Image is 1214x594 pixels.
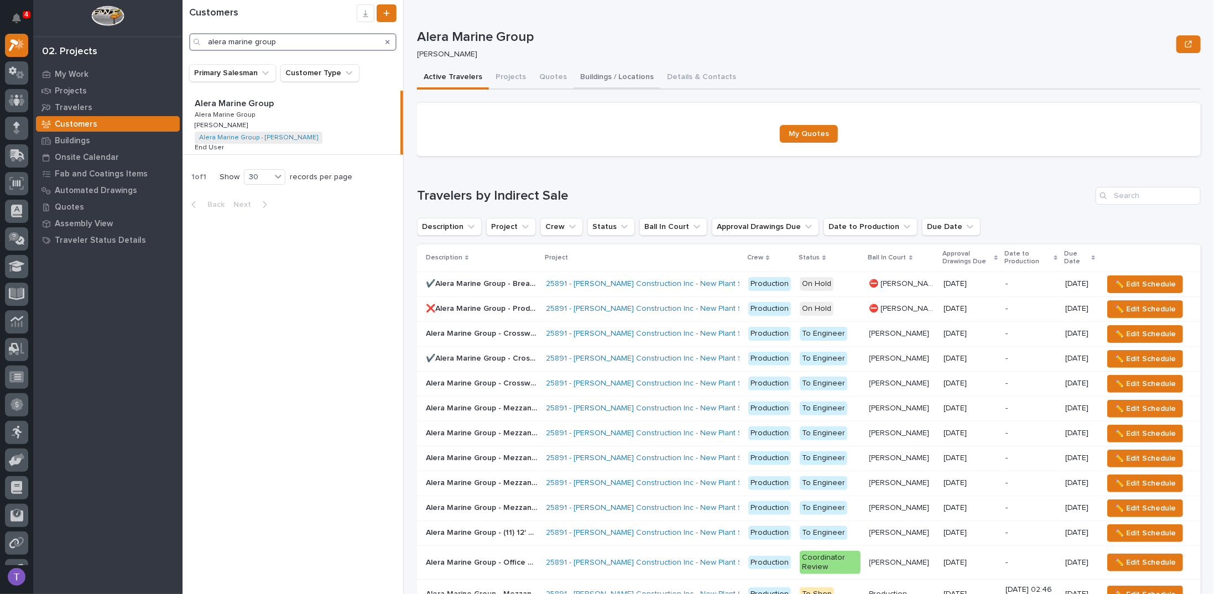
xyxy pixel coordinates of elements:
[1065,528,1094,538] p: [DATE]
[1107,325,1183,343] button: ✏️ Edit Schedule
[417,496,1201,520] tr: Alera Marine Group - Mezzanine #5Alera Marine Group - Mezzanine #5 25891 - [PERSON_NAME] Construc...
[747,252,763,264] p: Crew
[1107,554,1183,571] button: ✏️ Edit Schedule
[748,327,791,341] div: Production
[55,219,113,229] p: Assembly View
[55,70,88,80] p: My Work
[1005,478,1056,488] p: -
[55,119,97,129] p: Customers
[944,429,997,438] p: [DATE]
[869,327,932,338] p: Weston Hochstetler
[55,103,92,113] p: Travelers
[1114,327,1176,341] span: ✏️ Edit Schedule
[183,91,403,155] a: Alera Marine GroupAlera Marine Group Alera Marine GroupAlera Marine Group [PERSON_NAME][PERSON_NA...
[1065,429,1094,438] p: [DATE]
[944,329,997,338] p: [DATE]
[55,202,84,212] p: Quotes
[195,96,276,109] p: Alera Marine Group
[799,252,820,264] p: Status
[1114,427,1176,440] span: ✏️ Edit Schedule
[426,352,539,363] p: ✔️Alera Marine Group - Crosswalk Stairs
[1114,402,1176,415] span: ✏️ Edit Schedule
[1114,352,1176,366] span: ✏️ Edit Schedule
[1005,354,1056,363] p: -
[417,272,1201,296] tr: ✔️Alera Marine Group - Breakroom Switchback Stair✔️Alera Marine Group - Breakroom Switchback Stai...
[800,551,860,574] div: Coordinator Review
[201,200,225,210] span: Back
[1107,400,1183,418] button: ✏️ Edit Schedule
[1005,304,1056,314] p: -
[748,451,791,465] div: Production
[824,218,918,236] button: Date to Production
[55,236,146,246] p: Traveler Status Details
[220,173,239,182] p: Show
[33,66,183,82] a: My Work
[869,302,937,314] p: ⛔ [PERSON_NAME]
[748,526,791,540] div: Production
[33,132,183,149] a: Buildings
[533,66,574,90] button: Quotes
[869,352,932,363] p: Weston Hochstetler
[426,402,539,413] p: Alera Marine Group - Mezzanine #1 Guardrail
[546,354,831,363] a: 25891 - [PERSON_NAME] Construction Inc - New Plant Setup - Mezzanine Project
[1005,558,1056,567] p: -
[1065,454,1094,463] p: [DATE]
[280,64,359,82] button: Customer Type
[944,454,997,463] p: [DATE]
[748,556,791,570] div: Production
[426,476,539,488] p: Alera Marine Group - Mezzanine #4 Guardrail
[800,476,847,490] div: To Engineer
[244,171,271,183] div: 30
[748,501,791,515] div: Production
[42,46,97,58] div: 02. Projects
[1096,187,1201,205] input: Search
[1005,379,1056,388] p: -
[33,232,183,248] a: Traveler Status Details
[1004,248,1051,268] p: Date to Production
[1114,303,1176,316] span: ✏️ Edit Schedule
[33,149,183,165] a: Onsite Calendar
[800,377,847,390] div: To Engineer
[800,451,847,465] div: To Engineer
[800,277,833,291] div: On Hold
[189,33,397,51] input: Search
[33,165,183,182] a: Fab and Coatings Items
[944,478,997,488] p: [DATE]
[417,50,1168,59] p: [PERSON_NAME]
[944,354,997,363] p: [DATE]
[800,402,847,415] div: To Engineer
[942,248,992,268] p: Approval Drawings Due
[417,471,1201,496] tr: Alera Marine Group - Mezzanine #4 GuardrailAlera Marine Group - Mezzanine #4 Guardrail 25891 - [P...
[1107,275,1183,293] button: ✏️ Edit Schedule
[869,451,932,463] p: Weston Hochstetler
[800,302,833,316] div: On Hold
[417,188,1091,204] h1: Travelers by Indirect Sale
[944,558,997,567] p: [DATE]
[33,199,183,215] a: Quotes
[748,277,791,291] div: Production
[55,169,148,179] p: Fab and Coatings Items
[1065,558,1094,567] p: [DATE]
[229,200,276,210] button: Next
[1065,503,1094,513] p: [DATE]
[14,13,28,31] div: Notifications4
[1114,377,1176,390] span: ✏️ Edit Schedule
[1114,452,1176,465] span: ✏️ Edit Schedule
[426,377,539,388] p: Alera Marine Group - Crosswalks - Production
[417,421,1201,446] tr: Alera Marine Group - Mezzanine #2 GuardrailAlera Marine Group - Mezzanine #2 Guardrail 25891 - [P...
[417,446,1201,471] tr: Alera Marine Group - Mezzanine #3 GuardrailAlera Marine Group - Mezzanine #3 Guardrail 25891 - [P...
[290,173,352,182] p: records per page
[546,329,831,338] a: 25891 - [PERSON_NAME] Construction Inc - New Plant Setup - Mezzanine Project
[195,119,250,129] p: [PERSON_NAME]
[5,7,28,30] button: Notifications
[55,136,90,146] p: Buildings
[189,64,276,82] button: Primary Salesman
[1064,248,1088,268] p: Due Date
[426,426,539,438] p: Alera Marine Group - Mezzanine #2 Guardrail
[417,321,1201,346] tr: Alera Marine Group - Crosswalk - BreakroomAlera Marine Group - Crosswalk - Breakroom 25891 - [PER...
[183,200,229,210] button: Back
[869,476,932,488] p: Weston Hochstetler
[1065,379,1094,388] p: [DATE]
[183,164,215,191] p: 1 of 1
[199,134,318,142] a: Alera Marine Group - [PERSON_NAME]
